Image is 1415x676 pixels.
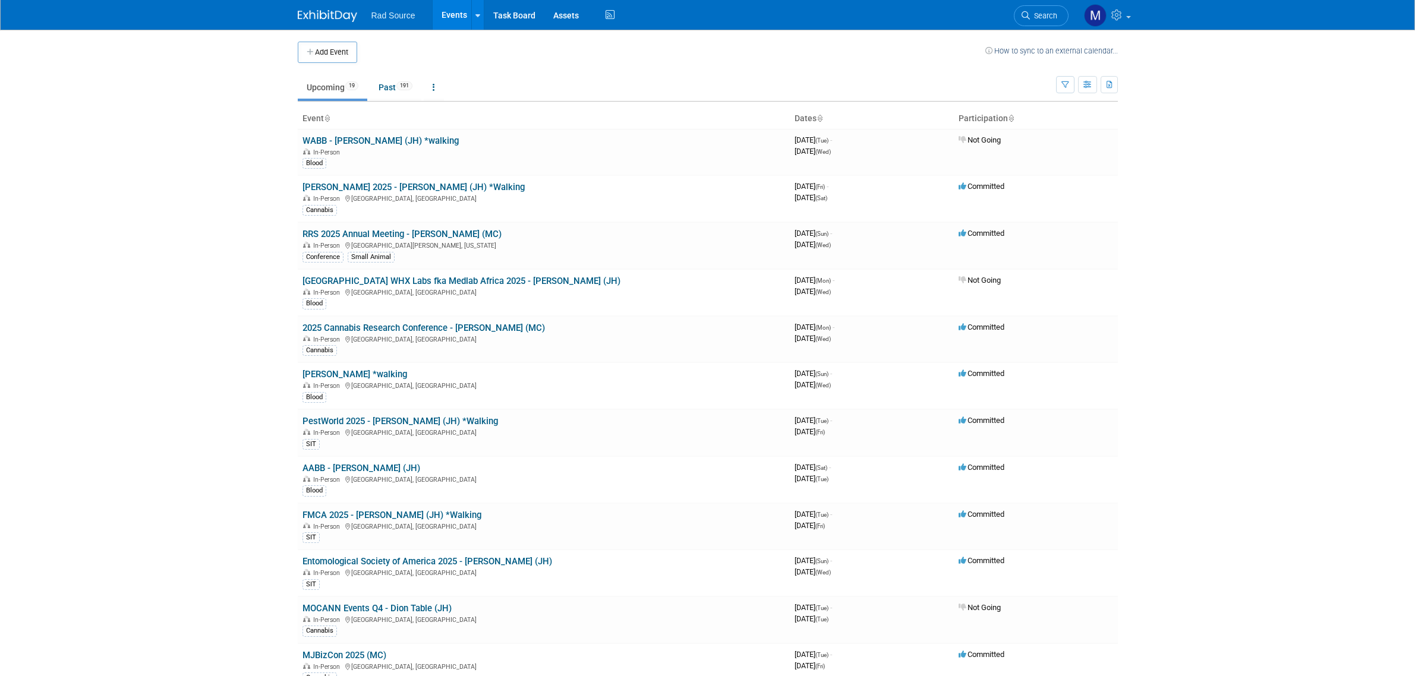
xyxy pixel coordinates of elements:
span: [DATE] [795,603,832,612]
span: In-Person [313,149,343,156]
span: In-Person [313,523,343,530]
a: AABB - [PERSON_NAME] (JH) [302,463,420,473]
span: (Tue) [815,605,828,611]
span: Committed [959,323,1004,331]
span: [DATE] [795,556,832,565]
div: Blood [302,158,326,169]
th: Event [298,109,790,129]
span: In-Person [313,336,343,343]
span: [DATE] [795,650,832,659]
span: [DATE] [795,661,825,670]
span: In-Person [313,476,343,484]
button: Add Event [298,42,357,63]
img: In-Person Event [303,476,310,482]
span: [DATE] [795,510,832,519]
img: In-Person Event [303,195,310,201]
a: PestWorld 2025 - [PERSON_NAME] (JH) *Walking [302,416,498,427]
span: (Wed) [815,336,831,342]
span: (Mon) [815,324,831,331]
span: Committed [959,650,1004,659]
span: [DATE] [795,474,828,483]
span: (Mon) [815,277,831,284]
span: [DATE] [795,463,831,472]
span: - [830,135,832,144]
a: MOCANN Events Q4 - Dion Table (JH) [302,603,452,614]
th: Dates [790,109,954,129]
span: [DATE] [795,182,828,191]
span: In-Person [313,382,343,390]
a: How to sync to an external calendar... [985,46,1118,55]
span: Committed [959,510,1004,519]
div: [GEOGRAPHIC_DATA], [GEOGRAPHIC_DATA] [302,474,785,484]
th: Participation [954,109,1118,129]
div: Cannabis [302,345,337,356]
span: (Tue) [815,616,828,623]
img: In-Person Event [303,289,310,295]
div: [GEOGRAPHIC_DATA], [GEOGRAPHIC_DATA] [302,193,785,203]
span: Committed [959,416,1004,425]
div: SIT [302,439,320,450]
span: Search [1030,11,1057,20]
img: Melissa Conboy [1084,4,1107,27]
img: In-Person Event [303,616,310,622]
span: (Tue) [815,511,828,518]
span: (Tue) [815,652,828,658]
span: (Wed) [815,569,831,576]
span: - [829,463,831,472]
span: Not Going [959,135,1001,144]
span: (Tue) [815,418,828,424]
span: 19 [345,81,358,90]
img: In-Person Event [303,336,310,342]
div: Blood [302,392,326,403]
span: Committed [959,229,1004,238]
img: In-Person Event [303,242,310,248]
div: [GEOGRAPHIC_DATA][PERSON_NAME], [US_STATE] [302,240,785,249]
span: [DATE] [795,323,834,331]
span: (Wed) [815,289,831,295]
span: Committed [959,182,1004,191]
span: [DATE] [795,240,831,249]
span: [DATE] [795,276,834,285]
span: (Sun) [815,230,828,237]
a: [GEOGRAPHIC_DATA] WHX Labs fka Medlab Africa 2025 - [PERSON_NAME] (JH) [302,276,620,286]
div: [GEOGRAPHIC_DATA], [GEOGRAPHIC_DATA] [302,287,785,296]
span: [DATE] [795,567,831,576]
img: ExhibitDay [298,10,357,22]
div: Small Animal [348,252,395,263]
a: 2025 Cannabis Research Conference - [PERSON_NAME] (MC) [302,323,545,333]
div: [GEOGRAPHIC_DATA], [GEOGRAPHIC_DATA] [302,661,785,671]
div: [GEOGRAPHIC_DATA], [GEOGRAPHIC_DATA] [302,521,785,530]
span: [DATE] [795,135,832,144]
span: Not Going [959,603,1001,612]
span: (Fri) [815,523,825,529]
span: - [830,650,832,659]
span: 191 [396,81,412,90]
span: - [830,603,832,612]
div: SIT [302,579,320,590]
div: SIT [302,532,320,543]
a: Past191 [370,76,421,99]
span: [DATE] [795,427,825,436]
a: Entomological Society of America 2025 - [PERSON_NAME] (JH) [302,556,552,567]
span: [DATE] [795,614,828,623]
span: In-Person [313,289,343,296]
div: Blood [302,485,326,496]
span: In-Person [313,616,343,624]
span: - [830,510,832,519]
span: [DATE] [795,287,831,296]
span: (Fri) [815,663,825,669]
a: Sort by Participation Type [1008,113,1014,123]
span: - [827,182,828,191]
a: [PERSON_NAME] 2025 - [PERSON_NAME] (JH) *Walking [302,182,525,192]
a: [PERSON_NAME] *walking [302,369,407,380]
a: Upcoming19 [298,76,367,99]
div: [GEOGRAPHIC_DATA], [GEOGRAPHIC_DATA] [302,567,785,577]
span: - [830,556,832,565]
span: (Tue) [815,137,828,144]
span: (Sun) [815,371,828,377]
a: FMCA 2025 - [PERSON_NAME] (JH) *Walking [302,510,481,520]
span: [DATE] [795,380,831,389]
a: MJBizCon 2025 (MC) [302,650,386,661]
span: In-Person [313,195,343,203]
div: Blood [302,298,326,309]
